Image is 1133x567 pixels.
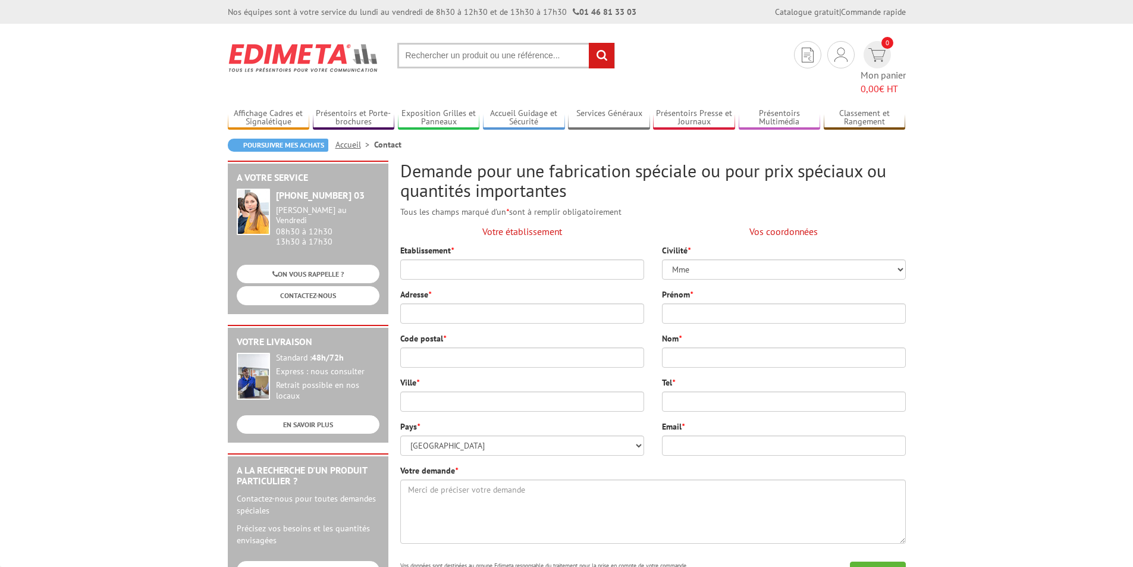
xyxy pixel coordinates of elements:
[662,245,691,256] label: Civilité
[400,245,454,256] label: Etablissement
[775,6,906,18] div: |
[861,83,879,95] span: 0,00
[400,289,431,300] label: Adresse
[400,333,446,344] label: Code postal
[276,189,365,201] strong: [PHONE_NUMBER] 03
[276,380,379,402] div: Retrait possible en nos locaux
[861,82,906,96] span: € HT
[237,465,379,486] h2: A la recherche d'un produit particulier ?
[662,225,906,239] p: Vos coordonnées
[400,225,644,239] p: Votre établissement
[662,377,675,389] label: Tel
[775,7,839,17] a: Catalogue gratuit
[397,43,615,68] input: Rechercher un produit ou une référence...
[228,6,636,18] div: Nos équipes sont à votre service du lundi au vendredi de 8h30 à 12h30 et de 13h30 à 17h30
[237,522,379,546] p: Précisez vos besoins et les quantités envisagées
[237,189,270,235] img: widget-service.jpg
[276,366,379,377] div: Express : nous consulter
[237,286,379,305] a: CONTACTEZ-NOUS
[483,108,565,128] a: Accueil Guidage et Sécurité
[568,108,650,128] a: Services Généraux
[400,465,458,477] label: Votre demande
[662,289,693,300] label: Prénom
[573,7,636,17] strong: 01 46 81 33 03
[276,205,379,225] div: [PERSON_NAME] au Vendredi
[374,139,401,151] li: Contact
[824,108,906,128] a: Classement et Rangement
[237,415,379,434] a: EN SAVOIR PLUS
[841,7,906,17] a: Commande rapide
[398,108,480,128] a: Exposition Grilles et Panneaux
[662,333,682,344] label: Nom
[400,421,420,433] label: Pays
[400,161,906,200] h2: Demande pour une fabrication spéciale ou pour prix spéciaux ou quantités importantes
[400,206,622,217] span: Tous les champs marqué d'un sont à remplir obligatoirement
[237,493,379,516] p: Contactez-nous pour toutes demandes spéciales
[237,353,270,400] img: widget-livraison.jpg
[276,205,379,246] div: 08h30 à 12h30 13h30 à 17h30
[228,139,328,152] a: Poursuivre mes achats
[861,41,906,96] a: devis rapide 0 Mon panier 0,00€ HT
[589,43,614,68] input: rechercher
[739,108,821,128] a: Présentoirs Multimédia
[228,108,310,128] a: Affichage Cadres et Signalétique
[802,48,814,62] img: devis rapide
[861,68,906,96] span: Mon panier
[228,36,379,80] img: Edimeta
[881,37,893,49] span: 0
[662,421,685,433] label: Email
[237,337,379,347] h2: Votre livraison
[276,353,379,364] div: Standard :
[400,377,419,389] label: Ville
[335,139,374,150] a: Accueil
[653,108,735,128] a: Présentoirs Presse et Journaux
[868,48,886,62] img: devis rapide
[237,265,379,283] a: ON VOUS RAPPELLE ?
[312,352,344,363] strong: 48h/72h
[237,173,379,183] h2: A votre service
[313,108,395,128] a: Présentoirs et Porte-brochures
[834,48,848,62] img: devis rapide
